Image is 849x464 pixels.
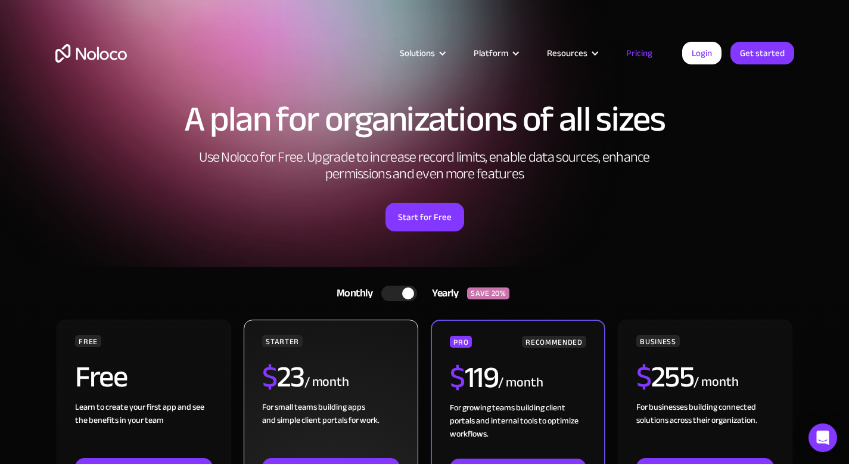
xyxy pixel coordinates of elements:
div: Platform [459,45,532,61]
span: $ [450,349,465,406]
div: RECOMMENDED [522,336,586,348]
div: For small teams building apps and simple client portals for work. ‍ [262,401,399,458]
div: Resources [547,45,587,61]
a: Get started [730,42,794,64]
div: SAVE 20% [467,287,509,299]
a: home [55,44,127,63]
a: Pricing [611,45,667,61]
div: Learn to create your first app and see the benefits in your team ‍ [75,401,212,458]
div: STARTER [262,335,302,347]
div: Yearly [417,284,467,302]
div: Resources [532,45,611,61]
h2: 23 [262,362,304,392]
div: For growing teams building client portals and internal tools to optimize workflows. [450,401,586,459]
div: Open Intercom Messenger [808,423,837,452]
h1: A plan for organizations of all sizes [55,101,794,137]
div: Monthly [322,284,382,302]
div: / month [693,373,738,392]
div: Solutions [400,45,435,61]
div: Solutions [385,45,459,61]
div: PRO [450,336,472,348]
div: / month [498,373,543,392]
div: FREE [75,335,101,347]
h2: Free [75,362,127,392]
h2: 119 [450,363,498,392]
a: Start for Free [385,203,464,231]
a: Login [682,42,722,64]
span: $ [262,349,277,405]
div: BUSINESS [636,335,679,347]
span: $ [636,349,651,405]
div: Platform [474,45,508,61]
div: For businesses building connected solutions across their organization. ‍ [636,401,773,458]
h2: Use Noloco for Free. Upgrade to increase record limits, enable data sources, enhance permissions ... [186,149,663,182]
h2: 255 [636,362,693,392]
div: / month [304,373,349,392]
